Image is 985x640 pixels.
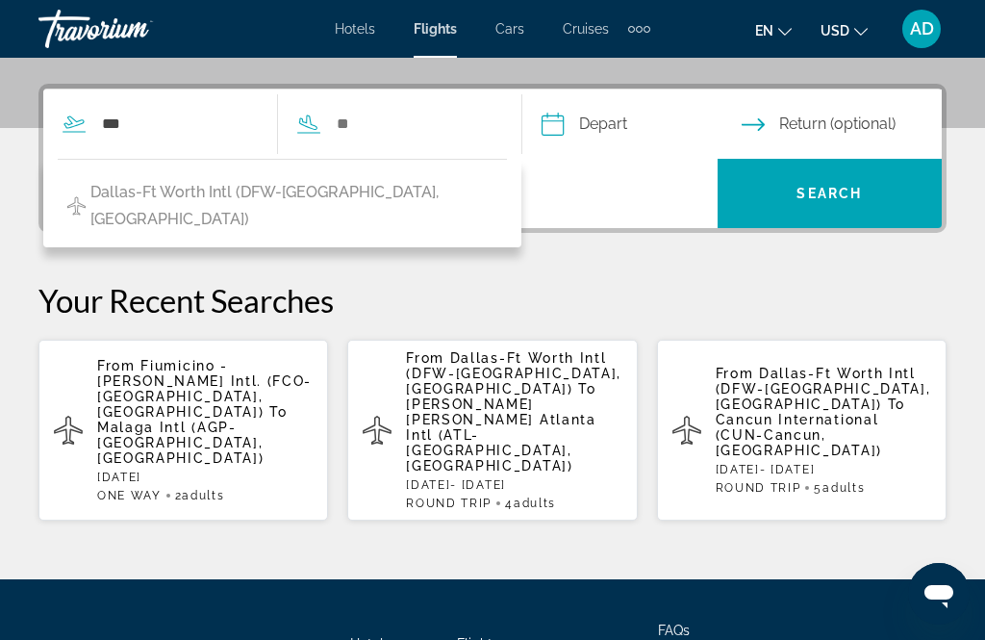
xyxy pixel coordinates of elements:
[347,339,637,522] button: From Dallas-Ft Worth Intl (DFW-[GEOGRAPHIC_DATA], [GEOGRAPHIC_DATA]) To [PERSON_NAME] [PERSON_NAM...
[542,90,742,159] button: Depart date
[269,404,287,420] span: To
[414,21,457,37] a: Flights
[97,358,312,420] span: Fiumicino -[PERSON_NAME] Intl. (FCO-[GEOGRAPHIC_DATA], [GEOGRAPHIC_DATA])
[779,111,896,138] span: Return (optional)
[406,478,621,492] p: [DATE] - [DATE]
[821,16,868,44] button: Change currency
[814,481,865,495] span: 5
[822,481,865,495] span: Adults
[716,412,882,458] span: Cancun International (CUN-Cancun, [GEOGRAPHIC_DATA])
[505,497,556,510] span: 4
[628,13,650,44] button: Extra navigation items
[755,23,773,38] span: en
[908,563,970,625] iframe: Button to launch messaging window
[406,397,595,474] span: [PERSON_NAME] [PERSON_NAME] Atlanta Intl (ATL-[GEOGRAPHIC_DATA], [GEOGRAPHIC_DATA])
[97,358,136,373] span: From
[182,489,224,502] span: Adults
[658,623,690,638] a: FAQs
[495,21,524,37] a: Cars
[716,366,931,412] span: Dallas-Ft Worth Intl (DFW-[GEOGRAPHIC_DATA], [GEOGRAPHIC_DATA])
[718,159,943,228] button: Search
[888,397,905,412] span: To
[406,350,444,366] span: From
[97,420,264,466] span: Malaga Intl (AGP-[GEOGRAPHIC_DATA], [GEOGRAPHIC_DATA])
[563,21,609,37] a: Cruises
[657,339,947,522] button: From Dallas-Ft Worth Intl (DFW-[GEOGRAPHIC_DATA], [GEOGRAPHIC_DATA]) To Cancun International (CUN...
[38,281,947,320] p: Your Recent Searches
[716,366,754,381] span: From
[578,381,595,397] span: To
[58,174,507,238] button: Dallas-Ft Worth Intl (DFW-[GEOGRAPHIC_DATA], [GEOGRAPHIC_DATA])
[514,497,556,510] span: Adults
[897,9,947,49] button: User Menu
[38,4,231,54] a: Travorium
[97,471,313,484] p: [DATE]
[716,481,801,495] span: ROUND TRIP
[175,489,225,502] span: 2
[796,186,862,201] span: Search
[406,350,621,397] span: Dallas-Ft Worth Intl (DFW-[GEOGRAPHIC_DATA], [GEOGRAPHIC_DATA])
[742,90,942,159] button: Return date
[755,16,792,44] button: Change language
[910,19,934,38] span: AD
[335,21,375,37] a: Hotels
[90,179,497,233] span: Dallas-Ft Worth Intl (DFW-[GEOGRAPHIC_DATA], [GEOGRAPHIC_DATA])
[43,89,942,228] div: Search widget
[406,497,492,510] span: ROUND TRIP
[716,463,931,476] p: [DATE] - [DATE]
[38,339,328,522] button: From Fiumicino -[PERSON_NAME] Intl. (FCO-[GEOGRAPHIC_DATA], [GEOGRAPHIC_DATA]) To Malaga Intl (AG...
[821,23,849,38] span: USD
[97,489,162,502] span: ONE WAY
